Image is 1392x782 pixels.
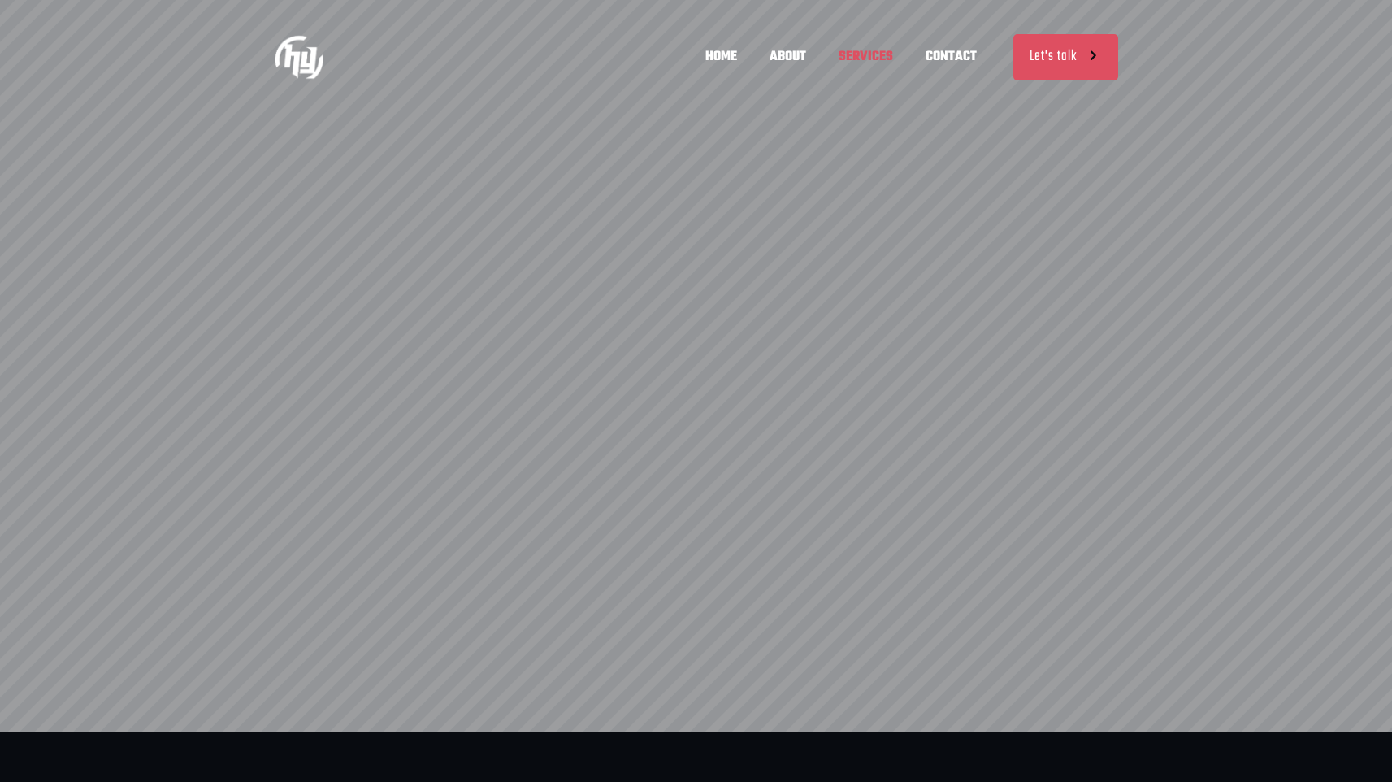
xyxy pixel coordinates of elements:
img: Group Training [275,33,323,81]
span: ABOUT [753,33,822,81]
span: HOME [689,33,753,81]
rs-layer: Choose your Fight [193,215,674,272]
a: Let's talk [1013,34,1118,80]
rs-layer: Train with the Best: Join Group Muay Thai Classes Led by World Champion [PERSON_NAME]! [193,293,1190,441]
span: SERVICES [822,33,909,81]
span: CONTACT [909,33,993,81]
